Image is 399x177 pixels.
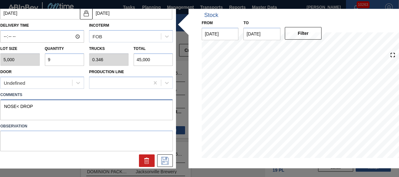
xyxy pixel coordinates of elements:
[243,21,248,25] label: to
[0,44,40,53] label: Lot size
[45,46,64,51] label: Quantity
[139,155,155,167] div: Delete Suggestion
[285,27,322,40] button: Filter
[82,9,90,17] img: locked
[0,99,173,120] textarea: NOSE< DROP
[0,21,84,30] label: Delivery Time
[134,46,146,51] label: Total
[89,70,124,74] label: Production Line
[0,70,12,74] label: Door
[0,122,173,131] label: Observation
[202,21,213,25] label: From
[80,7,93,19] button: locked
[4,80,25,85] div: Undefined
[0,7,80,20] input: mm/dd/yyyy
[89,46,105,51] label: Trucks
[243,28,280,40] input: mm/dd/yyyy
[93,7,172,20] input: mm/dd/yyyy
[157,155,173,167] div: Save Suggestion
[204,12,218,19] div: Stock
[0,90,173,99] label: Comments
[202,28,238,40] input: mm/dd/yyyy
[93,34,102,39] div: FOB
[89,24,109,28] label: Incoterm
